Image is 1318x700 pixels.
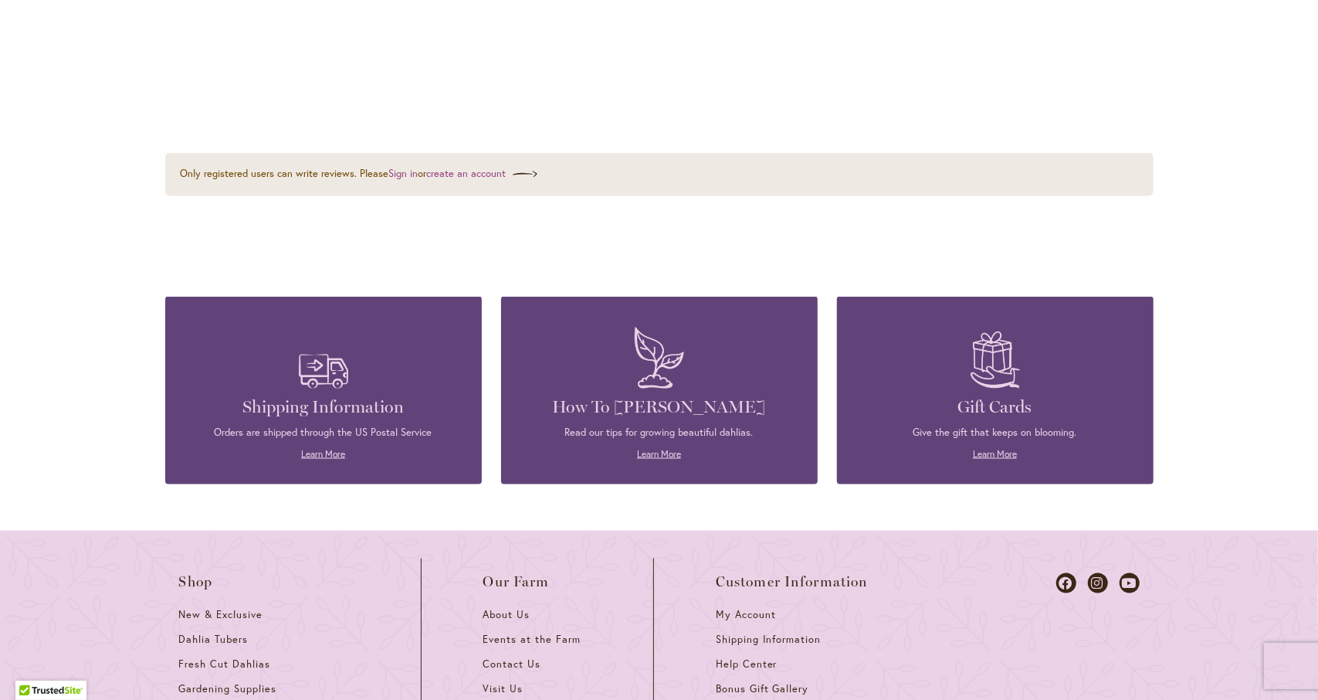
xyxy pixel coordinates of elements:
span: About Us [483,609,530,622]
a: Dahlias on Instagram [1088,573,1108,593]
span: Our Farm [483,574,550,590]
a: Learn More [637,448,681,460]
p: Give the gift that keeps on blooming. [860,426,1130,440]
iframe: Launch Accessibility Center [12,645,55,688]
a: Dahlias on Facebook [1056,573,1076,593]
span: Gardening Supplies [179,683,276,696]
span: New & Exclusive [179,609,263,622]
span: Events at the Farm [483,634,581,647]
span: Customer Information [716,574,869,590]
span: My Account [716,609,776,622]
h4: Shipping Information [188,396,459,418]
a: Dahlias on Youtube [1120,573,1140,593]
span: Dahlia Tubers [179,634,249,647]
span: Bonus Gift Gallery [716,683,808,696]
p: Orders are shipped through the US Postal Service [188,426,459,440]
span: Shop [179,574,213,590]
div: Only registered users can write reviews. Please or [181,162,1138,187]
span: Help Center [716,658,778,671]
span: Visit Us [483,683,523,696]
a: Learn More [301,448,345,460]
span: Contact Us [483,658,541,671]
span: Shipping Information [716,634,821,647]
span: Fresh Cut Dahlias [179,658,271,671]
p: Read our tips for growing beautiful dahlias. [524,426,795,440]
a: Learn More [973,448,1017,460]
a: Sign in [389,167,418,180]
h4: Gift Cards [860,396,1130,418]
a: create an account [427,167,537,180]
h4: How To [PERSON_NAME] [524,396,795,418]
